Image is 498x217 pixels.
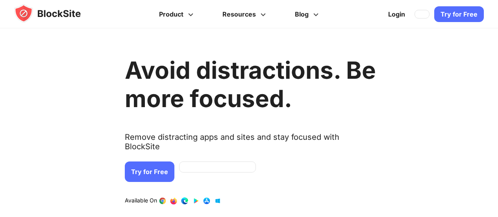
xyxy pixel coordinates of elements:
[125,132,376,158] text: Remove distracting apps and sites and stay focused with BlockSite
[125,161,174,182] a: Try for Free
[14,4,96,23] img: blocksite-icon.5d769676.svg
[434,6,484,22] a: Try for Free
[383,5,410,24] a: Login
[125,56,376,113] h1: Avoid distractions. Be more focused.
[125,197,157,205] text: Available On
